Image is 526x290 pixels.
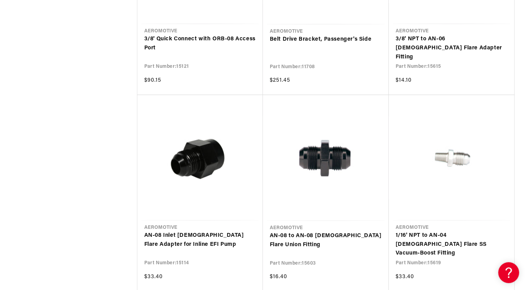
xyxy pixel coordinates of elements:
a: AN-08 Inlet [DEMOGRAPHIC_DATA] Flare Adapter for Inline EFI Pump [144,231,256,249]
a: 3/8' Quick Connect with ORB-08 Access Port [144,35,256,53]
a: AN-08 to AN-08 [DEMOGRAPHIC_DATA] Flare Union Fitting [270,232,382,249]
a: 1/16' NPT to AN-04 [DEMOGRAPHIC_DATA] Flare SS Vacuum-Boost Fitting [396,231,507,258]
a: Belt Drive Bracket, Passenger's Side [270,35,382,44]
a: 3/8' NPT to AN-06 [DEMOGRAPHIC_DATA] Flare Adapter Fitting [396,35,507,62]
